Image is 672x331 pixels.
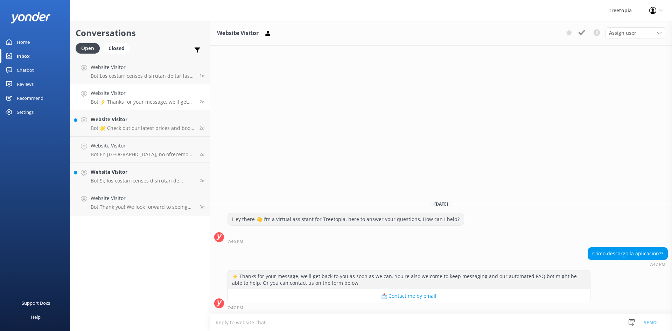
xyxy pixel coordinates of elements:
span: [DATE] [430,201,452,207]
span: Sep 23 2025 04:01pm (UTC -06:00) America/Mexico_City [199,204,204,210]
p: Bot: Thank you! We look forward to seeing you at [GEOGRAPHIC_DATA]! [91,204,194,210]
button: 📩 Contact me by email [228,289,590,303]
h3: Website Visitor [217,29,259,38]
div: Closed [103,43,130,54]
a: Website VisitorBot:⚡ Thanks for your message, we'll get back to you as soon as we can. You're als... [70,84,210,110]
strong: 7:47 PM [227,306,243,310]
div: Recommend [17,91,43,105]
h4: Website Visitor [91,142,194,150]
span: Sep 24 2025 09:54am (UTC -06:00) America/Mexico_City [199,151,204,157]
p: Bot: ⚡ Thanks for your message, we'll get back to you as soon as we can. You're also welcome to k... [91,99,194,105]
a: Website VisitorBot:Sí, los costarricenses disfrutan de tarifas especiales en [GEOGRAPHIC_DATA], p... [70,163,210,189]
div: Sep 24 2025 07:47pm (UTC -06:00) America/Mexico_City [227,305,590,310]
a: Closed [103,44,133,52]
div: Assign User [605,27,665,39]
strong: 7:47 PM [650,262,665,267]
span: Sep 25 2025 01:13pm (UTC -06:00) America/Mexico_City [199,73,204,78]
strong: 7:46 PM [227,240,243,244]
div: Support Docs [22,296,50,310]
div: Chatbot [17,63,34,77]
span: Sep 24 2025 05:16pm (UTC -06:00) America/Mexico_City [199,125,204,131]
h4: Website Visitor [91,168,194,176]
a: Website VisitorBot:🌟 Check out our latest prices and book your experience directly through our we... [70,110,210,137]
div: Reviews [17,77,34,91]
div: Open [76,43,100,54]
span: Sep 24 2025 07:47pm (UTC -06:00) America/Mexico_City [199,99,204,105]
a: Website VisitorBot:Thank you! We look forward to seeing you at [GEOGRAPHIC_DATA]!3d [70,189,210,215]
p: Bot: 🌟 Check out our latest prices and book your experience directly through our website: [URL][D... [91,125,194,131]
a: Website VisitorBot:Los costarricenses disfrutan de tarifas especiales en [GEOGRAPHIC_DATA], pagan... [70,58,210,84]
p: Bot: En [GEOGRAPHIC_DATA], no ofrecemos la posición de «Superman» debido a las medidas de segurid... [91,151,194,158]
h4: Website Visitor [91,116,194,123]
div: Sep 24 2025 07:47pm (UTC -06:00) America/Mexico_City [588,262,668,267]
a: Website VisitorBot:En [GEOGRAPHIC_DATA], no ofrecemos la posición de «Superman» debido a las medi... [70,137,210,163]
h4: Website Visitor [91,194,194,202]
h2: Conversations [76,26,204,40]
div: ⚡ Thanks for your message, we'll get back to you as soon as we can. You're also welcome to keep m... [228,270,590,289]
div: Home [17,35,30,49]
span: Assign user [609,29,636,37]
div: Sep 24 2025 07:46pm (UTC -06:00) America/Mexico_City [227,239,464,244]
div: Help [31,310,41,324]
p: Bot: Los costarricenses disfrutan de tarifas especiales en [GEOGRAPHIC_DATA], pagando el precio d... [91,73,194,79]
p: Bot: Sí, los costarricenses disfrutan de tarifas especiales en [GEOGRAPHIC_DATA], pagando el prec... [91,178,194,184]
h4: Website Visitor [91,63,194,71]
span: Sep 24 2025 09:17am (UTC -06:00) America/Mexico_City [199,178,204,184]
h4: Website Visitor [91,89,194,97]
div: Inbox [17,49,30,63]
a: Open [76,44,103,52]
img: yonder-white-logo.png [10,12,51,23]
div: Hey there 👋 I'm a virtual assistant for Treetopia, here to answer your questions. How can I help? [228,213,464,225]
div: Cómo descargo la aplicación?? [588,248,667,260]
div: Settings [17,105,34,119]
